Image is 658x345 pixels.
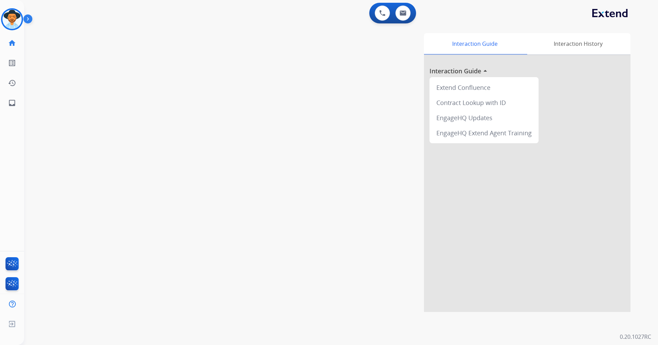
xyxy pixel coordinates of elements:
[2,10,22,29] img: avatar
[620,333,651,341] p: 0.20.1027RC
[432,110,536,125] div: EngageHQ Updates
[432,125,536,140] div: EngageHQ Extend Agent Training
[432,95,536,110] div: Contract Lookup with ID
[8,79,16,87] mat-icon: history
[526,33,630,54] div: Interaction History
[8,99,16,107] mat-icon: inbox
[8,59,16,67] mat-icon: list_alt
[8,39,16,47] mat-icon: home
[424,33,526,54] div: Interaction Guide
[432,80,536,95] div: Extend Confluence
